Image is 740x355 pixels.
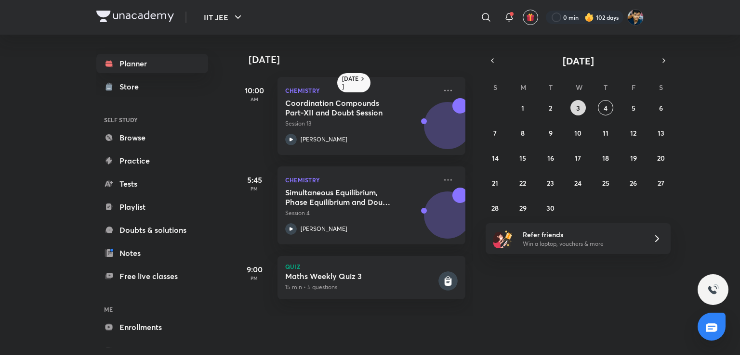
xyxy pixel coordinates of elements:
[198,8,250,27] button: IIT JEE
[653,100,669,115] button: September 6, 2025
[543,100,558,115] button: September 2, 2025
[598,175,613,190] button: September 25, 2025
[96,317,208,337] a: Enrollments
[285,264,458,269] p: Quiz
[549,83,553,92] abbr: Tuesday
[546,203,555,213] abbr: September 30, 2025
[604,103,608,113] abbr: September 4, 2025
[493,83,497,92] abbr: Sunday
[598,125,613,140] button: September 11, 2025
[493,229,513,248] img: referral
[602,178,609,188] abbr: September 25, 2025
[493,128,497,138] abbr: September 7, 2025
[570,175,586,190] button: September 24, 2025
[235,264,274,275] h5: 9:00
[285,283,436,292] p: 15 min • 5 questions
[574,128,581,138] abbr: September 10, 2025
[235,186,274,191] p: PM
[659,83,663,92] abbr: Saturday
[626,125,641,140] button: September 12, 2025
[515,200,530,216] button: September 29, 2025
[626,150,641,165] button: September 19, 2025
[549,103,552,113] abbr: September 2, 2025
[96,54,208,73] a: Planner
[249,54,475,65] h4: [DATE]
[598,100,613,115] button: September 4, 2025
[515,100,530,115] button: September 1, 2025
[653,175,669,190] button: September 27, 2025
[521,103,524,113] abbr: September 1, 2025
[492,178,498,188] abbr: September 21, 2025
[543,125,558,140] button: September 9, 2025
[491,203,499,213] abbr: September 28, 2025
[285,209,436,217] p: Session 4
[96,11,174,22] img: Company Logo
[342,75,359,90] h6: [DATE]
[499,54,657,67] button: [DATE]
[657,153,665,163] abbr: September 20, 2025
[285,271,436,281] h5: Maths Weekly Quiz 3
[658,178,664,188] abbr: September 27, 2025
[96,301,208,317] h6: ME
[632,83,635,92] abbr: Friday
[301,225,347,233] p: [PERSON_NAME]
[658,128,664,138] abbr: September 13, 2025
[301,135,347,144] p: [PERSON_NAME]
[412,188,465,254] img: unacademy
[96,243,208,263] a: Notes
[543,200,558,216] button: September 30, 2025
[630,178,637,188] abbr: September 26, 2025
[659,103,663,113] abbr: September 6, 2025
[598,150,613,165] button: September 18, 2025
[632,103,635,113] abbr: September 5, 2025
[519,153,526,163] abbr: September 15, 2025
[519,203,527,213] abbr: September 29, 2025
[603,128,608,138] abbr: September 11, 2025
[96,174,208,193] a: Tests
[285,188,405,207] h5: Simultaneous Equilibrium, Phase Equilibrium and Doubt Clearing Session
[285,98,405,117] h5: Coordination Compounds Part-XII and Doubt Session
[570,100,586,115] button: September 3, 2025
[547,178,554,188] abbr: September 23, 2025
[570,150,586,165] button: September 17, 2025
[96,11,174,25] a: Company Logo
[96,197,208,216] a: Playlist
[285,174,436,186] p: Chemistry
[526,13,535,22] img: avatar
[626,100,641,115] button: September 5, 2025
[488,150,503,165] button: September 14, 2025
[576,83,582,92] abbr: Wednesday
[584,13,594,22] img: streak
[96,128,208,147] a: Browse
[523,229,641,240] h6: Refer friends
[119,81,145,92] div: Store
[488,125,503,140] button: September 7, 2025
[570,125,586,140] button: September 10, 2025
[549,128,553,138] abbr: September 9, 2025
[285,85,436,96] p: Chemistry
[96,266,208,286] a: Free live classes
[627,9,644,25] img: SHREYANSH GUPTA
[707,284,719,295] img: ttu
[543,150,558,165] button: September 16, 2025
[96,220,208,240] a: Doubts & solutions
[575,153,581,163] abbr: September 17, 2025
[515,125,530,140] button: September 8, 2025
[515,150,530,165] button: September 15, 2025
[520,83,526,92] abbr: Monday
[519,178,526,188] abbr: September 22, 2025
[602,153,609,163] abbr: September 18, 2025
[523,10,538,25] button: avatar
[488,175,503,190] button: September 21, 2025
[488,200,503,216] button: September 28, 2025
[630,128,636,138] abbr: September 12, 2025
[235,174,274,186] h5: 5:45
[96,151,208,170] a: Practice
[653,150,669,165] button: September 20, 2025
[412,98,465,165] img: unacademy
[492,153,499,163] abbr: September 14, 2025
[563,54,594,67] span: [DATE]
[604,83,608,92] abbr: Thursday
[574,178,581,188] abbr: September 24, 2025
[521,128,525,138] abbr: September 8, 2025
